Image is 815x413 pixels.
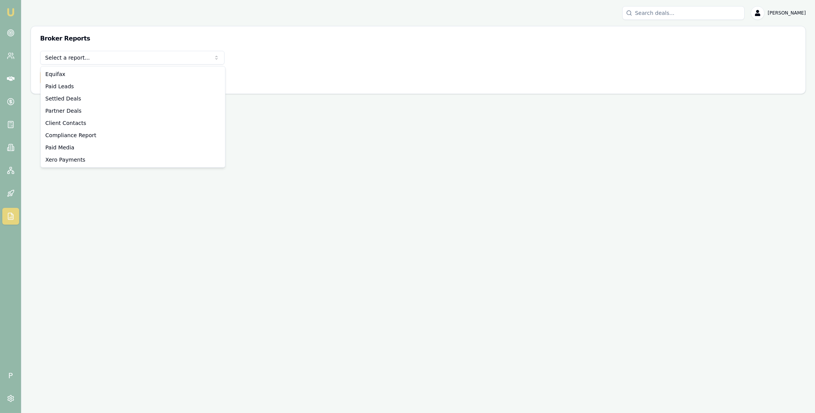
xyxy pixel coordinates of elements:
span: Paid Media [46,144,75,151]
span: Partner Deals [46,107,82,115]
span: Settled Deals [46,95,81,102]
span: Xero Payments [46,156,86,164]
span: Paid Leads [46,83,74,90]
span: Client Contacts [46,119,86,127]
span: Equifax [46,70,65,78]
span: Compliance Report [46,131,96,139]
